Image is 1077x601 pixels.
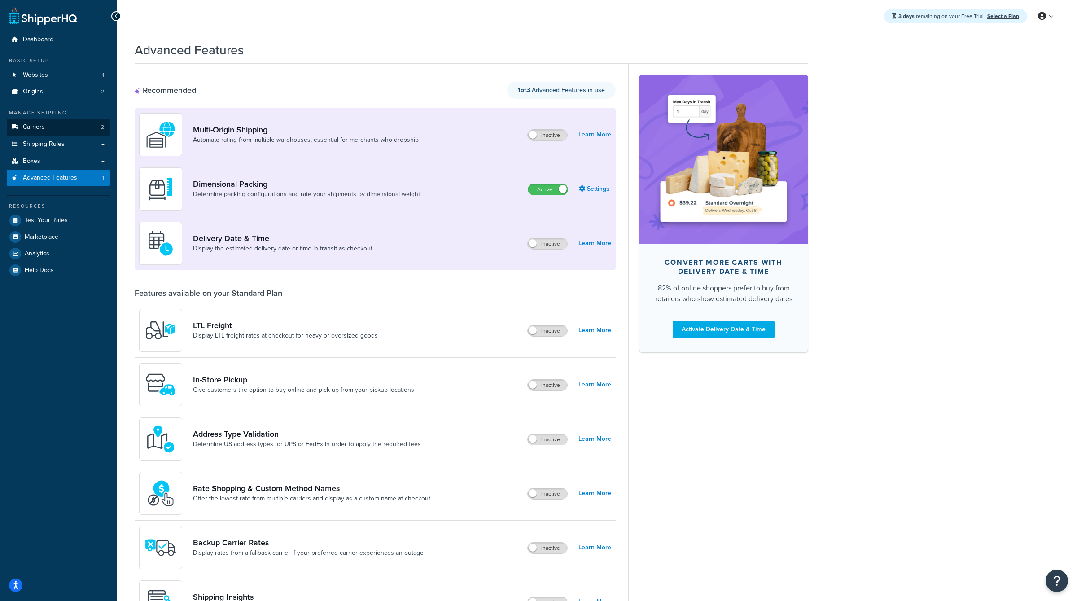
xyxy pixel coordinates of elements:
[578,433,611,445] a: Learn More
[193,483,430,493] a: Rate Shopping & Custom Method Names
[1046,570,1068,592] button: Open Resource Center
[193,331,378,340] a: Display LTL freight rates at checkout for heavy or oversized goods
[193,179,420,189] a: Dimensional Packing
[528,130,567,140] label: Inactive
[578,324,611,337] a: Learn More
[193,548,424,557] a: Display rates from a fallback carrier if your preferred carrier experiences an outage
[102,174,104,182] span: 1
[193,244,374,253] a: Display the estimated delivery date or time in transit as checkout.
[7,153,110,170] a: Boxes
[578,128,611,141] a: Learn More
[654,258,793,276] div: Convert more carts with delivery date & time
[25,250,49,258] span: Analytics
[7,229,110,245] a: Marketplace
[145,173,176,205] img: DTVBYsAAAAAASUVORK5CYII=
[528,325,567,336] label: Inactive
[7,57,110,65] div: Basic Setup
[193,320,378,330] a: LTL Freight
[7,262,110,278] a: Help Docs
[518,85,605,95] span: Advanced Features in use
[7,119,110,136] li: Carriers
[145,423,176,455] img: kIG8fy0lQAAAABJRU5ErkJggg==
[193,125,419,135] a: Multi-Origin Shipping
[193,494,430,503] a: Offer the lowest rate from multiple carriers and display as a custom name at checkout
[101,88,104,96] span: 2
[7,67,110,83] a: Websites1
[7,83,110,100] li: Origins
[528,238,567,249] label: Inactive
[145,369,176,400] img: wfgcfpwTIucLEAAAAASUVORK5CYII=
[23,36,53,44] span: Dashboard
[528,488,567,499] label: Inactive
[135,41,244,59] h1: Advanced Features
[145,532,176,563] img: icon-duo-feat-backup-carrier-4420b188.png
[23,140,65,148] span: Shipping Rules
[7,67,110,83] li: Websites
[7,83,110,100] a: Origins2
[145,119,176,150] img: WatD5o0RtDAAAAAElFTkSuQmCC
[145,315,176,346] img: y79ZsPf0fXUFUhFXDzUgf+ktZg5F2+ohG75+v3d2s1D9TjoU8PiyCIluIjV41seZevKCRuEjTPPOKHJsQcmKCXGdfprl3L4q7...
[578,541,611,554] a: Learn More
[193,386,414,395] a: Give customers the option to buy online and pick up from your pickup locations
[23,158,40,165] span: Boxes
[23,174,77,182] span: Advanced Features
[654,283,793,304] div: 82% of online shoppers prefer to buy from retailers who show estimated delivery dates
[193,190,420,199] a: Determine packing configurations and rate your shipments by dimensional weight
[7,119,110,136] a: Carriers2
[7,212,110,228] a: Test Your Rates
[23,123,45,131] span: Carriers
[25,233,58,241] span: Marketplace
[7,170,110,186] li: Advanced Features
[23,88,43,96] span: Origins
[528,434,567,445] label: Inactive
[23,71,48,79] span: Websites
[528,380,567,390] label: Inactive
[145,478,176,509] img: icon-duo-feat-rate-shopping-ecdd8bed.png
[579,183,611,195] a: Settings
[518,85,530,95] strong: 1 of 3
[135,288,282,298] div: Features available on your Standard Plan
[193,440,421,449] a: Determine US address types for UPS or FedEx in order to apply the required fees
[7,136,110,153] a: Shipping Rules
[193,375,414,385] a: In-Store Pickup
[7,202,110,210] div: Resources
[193,233,374,243] a: Delivery Date & Time
[7,31,110,48] a: Dashboard
[7,246,110,262] a: Analytics
[135,85,196,95] div: Recommended
[578,237,611,250] a: Learn More
[193,538,424,548] a: Backup Carrier Rates
[898,12,985,20] span: remaining on your Free Trial
[145,228,176,259] img: gfkeb5ejjkALwAAAABJRU5ErkJggg==
[7,170,110,186] a: Advanced Features1
[25,217,68,224] span: Test Your Rates
[193,429,421,439] a: Address Type Validation
[528,543,567,553] label: Inactive
[653,88,794,230] img: feature-image-ddt-36eae7f7280da8017bfb280eaccd9c446f90b1fe08728e4019434db127062ab4.png
[528,184,568,195] label: Active
[898,12,915,20] strong: 3 days
[7,109,110,117] div: Manage Shipping
[101,123,104,131] span: 2
[673,321,775,338] a: Activate Delivery Date & Time
[102,71,104,79] span: 1
[987,12,1019,20] a: Select a Plan
[578,378,611,391] a: Learn More
[578,487,611,500] a: Learn More
[25,267,54,274] span: Help Docs
[193,136,419,145] a: Automate rating from multiple warehouses, essential for merchants who dropship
